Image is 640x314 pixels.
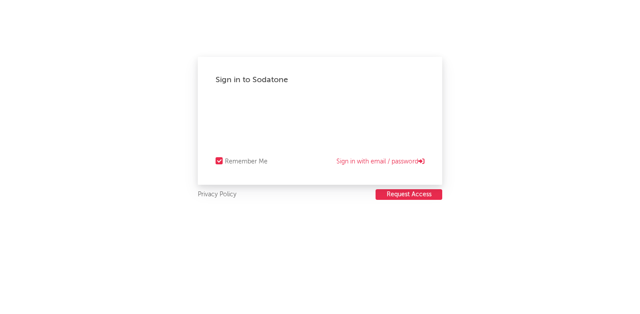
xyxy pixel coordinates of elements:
button: Request Access [376,189,442,200]
a: Sign in with email / password [336,156,424,167]
a: Privacy Policy [198,189,236,200]
div: Sign in to Sodatone [216,75,424,85]
div: Remember Me [225,156,268,167]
